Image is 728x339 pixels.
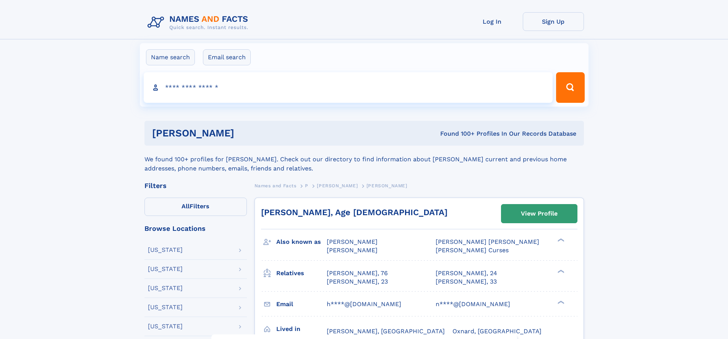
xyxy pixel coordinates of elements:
div: Found 100+ Profiles In Our Records Database [337,130,576,138]
h1: [PERSON_NAME] [152,128,337,138]
div: ❯ [556,300,565,305]
div: [US_STATE] [148,304,183,310]
span: P [305,183,308,188]
label: Email search [203,49,251,65]
span: [PERSON_NAME] [366,183,407,188]
a: [PERSON_NAME], Age [DEMOGRAPHIC_DATA] [261,208,448,217]
div: ❯ [556,269,565,274]
span: [PERSON_NAME] [327,247,378,254]
span: Oxnard, [GEOGRAPHIC_DATA] [452,328,542,335]
h3: Lived in [276,323,327,336]
span: [PERSON_NAME], [GEOGRAPHIC_DATA] [327,328,445,335]
h3: Email [276,298,327,311]
span: All [182,203,190,210]
div: We found 100+ profiles for [PERSON_NAME]. Check out our directory to find information about [PERS... [144,146,584,173]
div: [US_STATE] [148,247,183,253]
div: Browse Locations [144,225,247,232]
div: View Profile [521,205,558,222]
a: Sign Up [523,12,584,31]
div: [US_STATE] [148,323,183,329]
div: ❯ [556,238,565,243]
a: Names and Facts [255,181,297,190]
span: [PERSON_NAME] [317,183,358,188]
span: [PERSON_NAME] [PERSON_NAME] [436,238,539,245]
label: Name search [146,49,195,65]
a: View Profile [501,204,577,223]
div: Filters [144,182,247,189]
h3: Relatives [276,267,327,280]
h3: Also known as [276,235,327,248]
label: Filters [144,198,247,216]
a: Log In [462,12,523,31]
div: [US_STATE] [148,285,183,291]
button: Search Button [556,72,584,103]
a: P [305,181,308,190]
input: search input [144,72,553,103]
a: [PERSON_NAME], 23 [327,277,388,286]
img: Logo Names and Facts [144,12,255,33]
a: [PERSON_NAME], 24 [436,269,497,277]
a: [PERSON_NAME], 76 [327,269,388,277]
a: [PERSON_NAME] [317,181,358,190]
span: [PERSON_NAME] Curses [436,247,509,254]
span: [PERSON_NAME] [327,238,378,245]
a: [PERSON_NAME], 33 [436,277,497,286]
div: [US_STATE] [148,266,183,272]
